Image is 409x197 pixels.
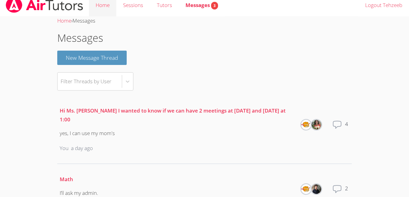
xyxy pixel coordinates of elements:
[60,107,286,123] a: Hi Ms. [PERSON_NAME] I wanted to know if we can have 2 meetings at [DATE] and [DATE] at 1:00
[312,120,321,130] img: Lisa Batuski
[60,144,69,153] p: You
[60,129,294,138] div: yes, I can use my mom's
[211,2,218,9] span: 3
[57,30,352,46] h1: Messages
[71,144,93,153] p: a day ago
[57,17,71,24] a: Home
[301,120,311,130] img: Tehzeeb Khan
[185,2,218,9] span: Messages
[312,184,321,194] img: James Sanguinetti
[60,176,73,183] a: Math
[57,51,127,65] button: New Message Thread
[61,77,111,86] div: Filter Threads by User
[345,120,349,139] dd: 4
[301,184,311,194] img: Tehzeeb Khan
[57,16,352,25] div: ›
[72,17,95,24] span: Messages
